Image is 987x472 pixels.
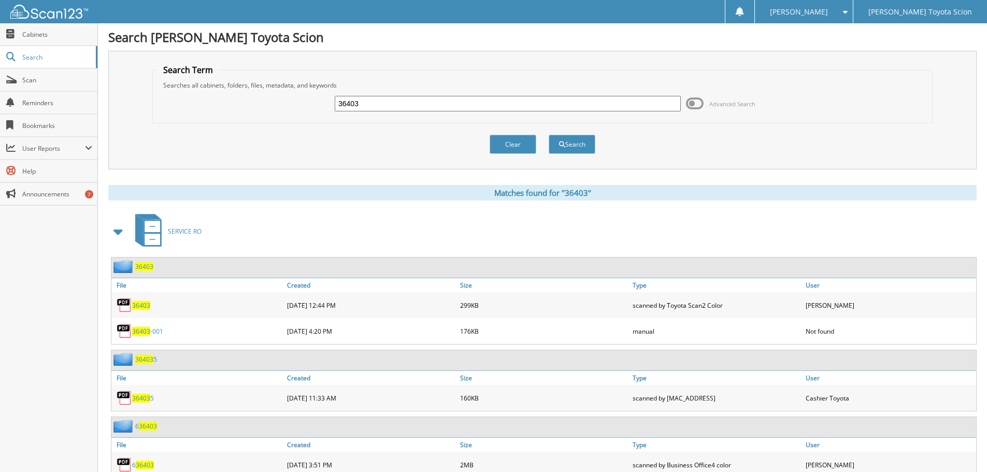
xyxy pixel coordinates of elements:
a: File [111,438,284,452]
span: SERVICE RO [168,227,202,236]
a: Created [284,371,457,385]
div: Cashier Toyota [803,388,976,408]
img: PDF.png [117,297,132,313]
a: User [803,438,976,452]
div: [DATE] 11:33 AM [284,388,457,408]
div: 160KB [457,388,631,408]
a: User [803,371,976,385]
span: 36403 [136,461,154,469]
a: Type [630,278,803,292]
a: Size [457,278,631,292]
a: 36403-001 [132,327,163,336]
h1: Search [PERSON_NAME] Toyota Scion [108,28,977,46]
span: Announcements [22,190,92,198]
img: folder2.png [113,260,135,273]
a: Created [284,278,457,292]
img: PDF.png [117,390,132,406]
span: Help [22,167,92,176]
span: 36403 [132,394,150,403]
span: 36403 [139,422,157,431]
a: User [803,278,976,292]
a: 636403 [132,461,154,469]
div: scanned by [MAC_ADDRESS] [630,388,803,408]
div: [PERSON_NAME] [803,295,976,316]
a: 636403 [135,422,157,431]
div: 7 [85,190,93,198]
div: Searches all cabinets, folders, files, metadata, and keywords [158,81,927,90]
div: [DATE] 4:20 PM [284,321,457,341]
a: Size [457,371,631,385]
a: Type [630,438,803,452]
img: folder2.png [113,353,135,366]
a: 36403 [135,262,153,271]
div: manual [630,321,803,341]
span: Search [22,53,91,62]
img: PDF.png [117,323,132,339]
a: File [111,371,284,385]
a: SERVICE RO [129,211,202,252]
div: 176KB [457,321,631,341]
img: scan123-logo-white.svg [10,5,88,19]
span: [PERSON_NAME] Toyota Scion [868,9,972,15]
span: [PERSON_NAME] [770,9,828,15]
span: Advanced Search [709,100,755,108]
span: Reminders [22,98,92,107]
div: [DATE] 12:44 PM [284,295,457,316]
button: Search [549,135,595,154]
a: 364035 [132,394,154,403]
div: Not found [803,321,976,341]
a: 36403 [132,301,150,310]
div: Matches found for "36403" [108,185,977,201]
a: File [111,278,284,292]
iframe: Chat Widget [935,422,987,472]
span: 36403 [135,355,153,364]
a: Type [630,371,803,385]
span: Bookmarks [22,121,92,130]
span: 36403 [132,327,150,336]
div: 299KB [457,295,631,316]
a: Size [457,438,631,452]
button: Clear [490,135,536,154]
legend: Search Term [158,64,218,76]
div: scanned by Toyota Scan2 Color [630,295,803,316]
a: 364035 [135,355,157,364]
span: Scan [22,76,92,84]
a: Created [284,438,457,452]
span: User Reports [22,144,85,153]
span: Cabinets [22,30,92,39]
img: folder2.png [113,420,135,433]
